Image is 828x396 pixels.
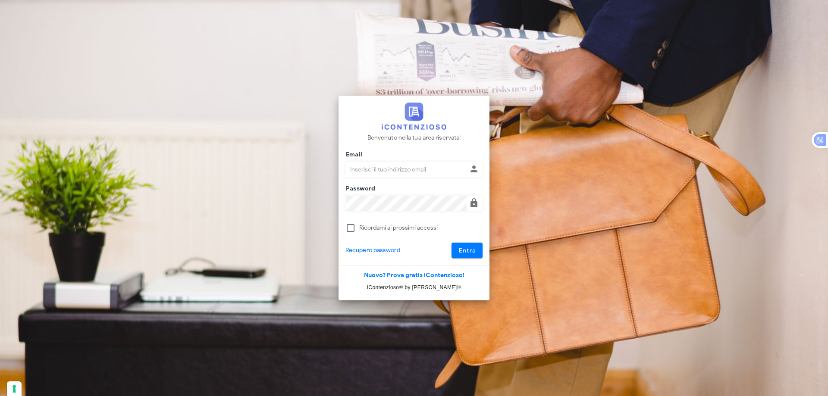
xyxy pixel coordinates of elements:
p: Benvenuto nella tua area riservata! [367,133,461,143]
p: iContenzioso® by [PERSON_NAME]© [339,283,489,292]
label: Email [343,150,362,159]
span: Entra [458,247,476,254]
input: Inserisci il tuo indirizzo email [346,162,467,177]
a: Recupero password [345,246,400,255]
a: Nuovo? Prova gratis iContenzioso! [364,271,464,279]
button: Le tue preferenze relative al consenso per le tecnologie di tracciamento [7,381,22,396]
label: Password [343,184,376,193]
button: Entra [452,243,483,258]
label: Ricordami ai prossimi accessi [359,224,483,232]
